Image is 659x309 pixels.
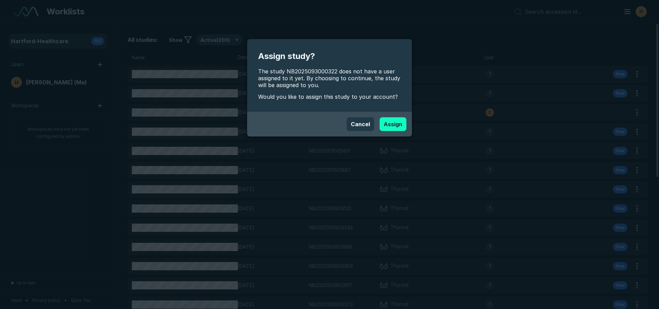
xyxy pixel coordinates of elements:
[347,117,374,131] button: Cancel
[380,117,406,131] button: Assign
[258,68,401,88] span: The study NB2025093000322 does not have a user assigned to it yet. By choosing to continue, the s...
[258,50,401,62] span: Assign study?
[258,93,401,101] span: Would you like to assign this study to your account?
[247,39,412,136] div: modal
